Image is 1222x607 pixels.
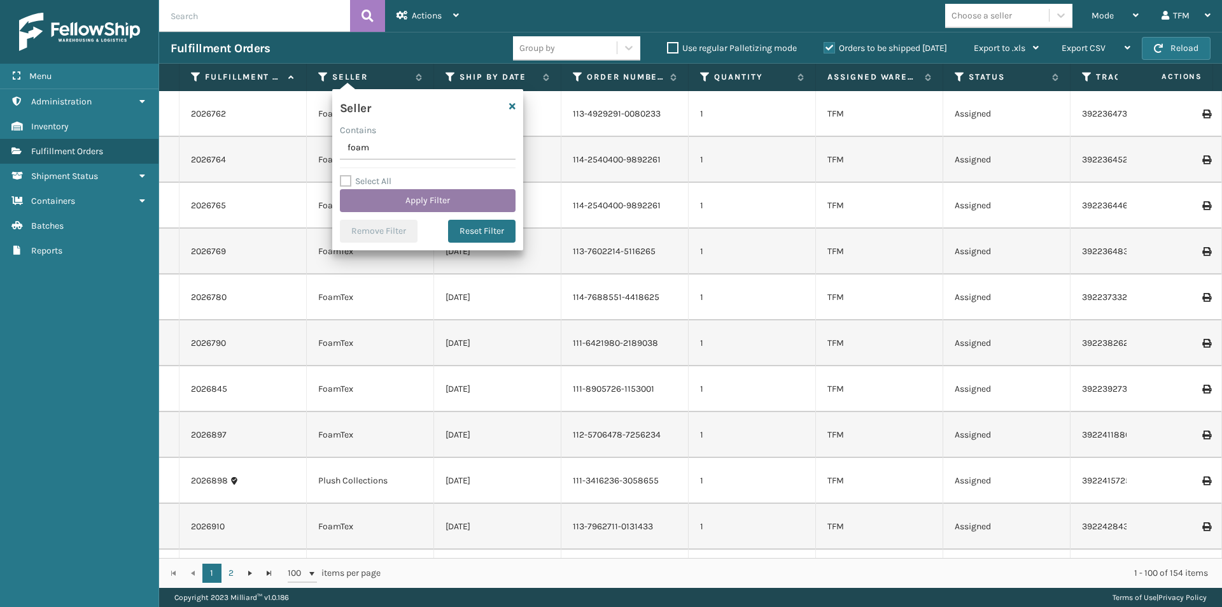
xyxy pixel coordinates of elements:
[561,183,689,229] td: 114-2540400-9892261
[1202,339,1210,348] i: Print Label
[460,71,537,83] label: Ship By Date
[816,550,943,596] td: TFM
[689,550,816,596] td: 1
[1082,521,1144,532] a: 392242843430
[561,504,689,550] td: 113-7962711-0131433
[1062,43,1106,54] span: Export CSV
[1113,588,1207,607] div: |
[31,220,64,231] span: Batches
[340,97,370,116] h4: Seller
[561,320,689,366] td: 111-6421980-2189038
[561,229,689,275] td: 113-7602214-5116265
[307,183,434,229] td: FoamTex
[434,412,561,458] td: [DATE]
[340,137,516,160] input: Type the text you wish to filter on
[561,366,689,412] td: 111-8905726-1153001
[1082,292,1142,303] a: 392237332532
[816,458,943,504] td: TFM
[952,9,1012,22] div: Choose a seller
[434,504,561,550] td: [DATE]
[307,458,434,504] td: Plush Collections
[31,121,69,132] span: Inventory
[191,337,226,350] a: 2026790
[689,458,816,504] td: 1
[307,137,434,183] td: FoamTex
[307,229,434,275] td: FoamTex
[340,124,376,137] label: Contains
[943,91,1071,137] td: Assigned
[332,71,409,83] label: Seller
[816,320,943,366] td: TFM
[31,171,98,182] span: Shipment Status
[816,137,943,183] td: TFM
[260,564,279,583] a: Go to the last page
[307,320,434,366] td: FoamTex
[191,245,226,258] a: 2026769
[1082,200,1143,211] a: 392236446524
[434,275,561,320] td: [DATE]
[1202,522,1210,531] i: Print Label
[561,458,689,504] td: 111-3416236-3058655
[689,183,816,229] td: 1
[816,91,943,137] td: TFM
[448,220,516,243] button: Reset Filter
[307,504,434,550] td: FoamTex
[943,137,1071,183] td: Assigned
[689,412,816,458] td: 1
[1082,383,1142,394] a: 392239273267
[412,10,442,21] span: Actions
[1158,593,1207,602] a: Privacy Policy
[245,568,255,578] span: Go to the next page
[943,320,1071,366] td: Assigned
[816,504,943,550] td: TFM
[434,458,561,504] td: [DATE]
[689,366,816,412] td: 1
[1202,385,1210,394] i: Print Label
[943,550,1071,596] td: Assigned
[191,383,227,396] a: 2026845
[827,71,918,83] label: Assigned Warehouse
[19,13,140,51] img: logo
[561,275,689,320] td: 114-7688551-4418625
[191,520,225,533] a: 2026910
[943,504,1071,550] td: Assigned
[519,41,555,55] div: Group by
[943,275,1071,320] td: Assigned
[689,504,816,550] td: 1
[816,183,943,229] td: TFM
[307,412,434,458] td: FoamTex
[1082,246,1144,257] a: 392236483529
[943,229,1071,275] td: Assigned
[816,412,943,458] td: TFM
[824,43,947,54] label: Orders to be shipped [DATE]
[689,229,816,275] td: 1
[1082,475,1141,486] a: 392241572578
[202,564,221,583] a: 1
[31,96,92,107] span: Administration
[307,550,434,596] td: FoamTex
[307,275,434,320] td: FoamTex
[31,245,62,256] span: Reports
[1202,247,1210,256] i: Print Label
[1202,155,1210,164] i: Print Label
[241,564,260,583] a: Go to the next page
[1121,66,1210,87] span: Actions
[205,71,282,83] label: Fulfillment Order Id
[561,550,689,596] td: 112-5357359-2433800
[191,108,226,120] a: 2026762
[307,91,434,137] td: FoamTex
[174,588,289,607] p: Copyright 2023 Milliard™ v 1.0.186
[689,275,816,320] td: 1
[29,71,52,82] span: Menu
[340,220,418,243] button: Remove Filter
[1202,201,1210,210] i: Print Label
[31,196,75,206] span: Containers
[191,429,227,441] a: 2026897
[1082,108,1142,119] a: 392236473403
[191,199,226,212] a: 2026765
[943,412,1071,458] td: Assigned
[561,91,689,137] td: 113-4929291-0080233
[587,71,664,83] label: Order Number
[171,41,270,56] h3: Fulfillment Orders
[969,71,1046,83] label: Status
